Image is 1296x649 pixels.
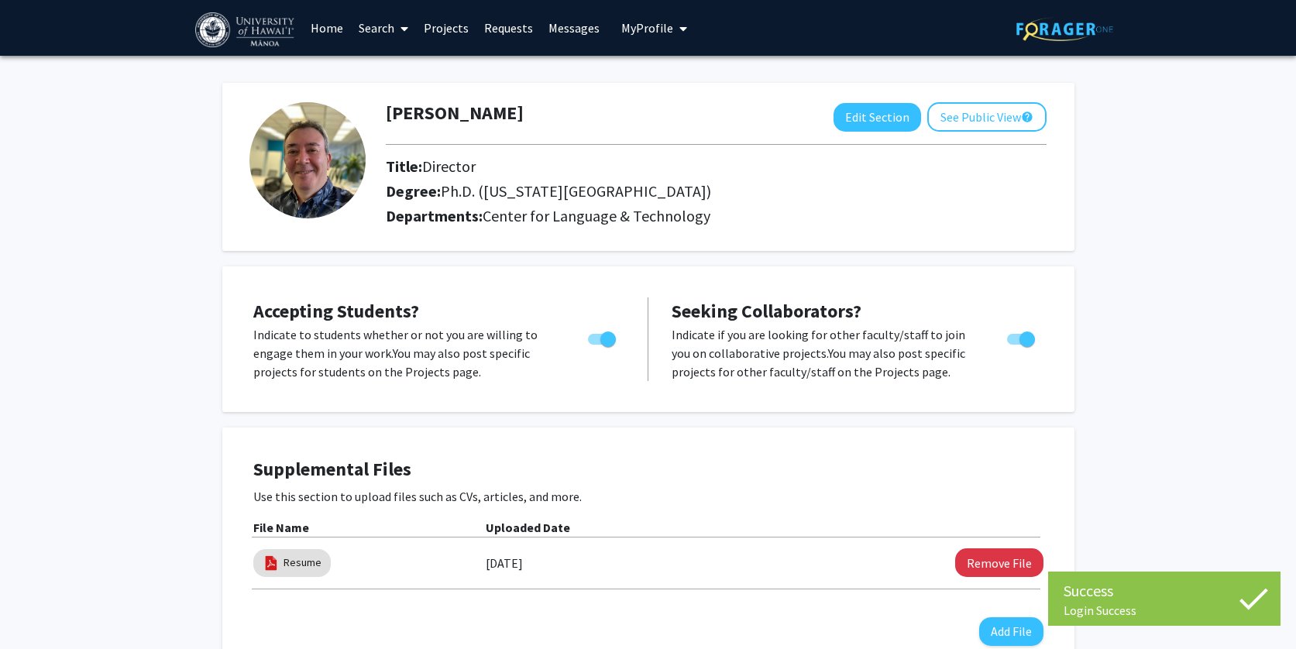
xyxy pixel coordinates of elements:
[486,520,570,535] b: Uploaded Date
[486,550,523,576] label: [DATE]
[1001,325,1043,349] div: Toggle
[1064,579,1265,603] div: Success
[416,1,476,55] a: Projects
[1064,603,1265,618] div: Login Success
[12,579,66,637] iframe: Chat
[483,206,710,225] span: Center for Language & Technology
[253,325,559,381] p: Indicate to students whether or not you are willing to engage them in your work. You may also pos...
[386,102,524,125] h1: [PERSON_NAME]
[374,207,1058,225] h2: Departments:
[541,1,607,55] a: Messages
[672,299,861,323] span: Seeking Collaborators?
[621,20,673,36] span: My Profile
[263,555,280,572] img: pdf_icon.png
[955,548,1043,577] button: Remove Resume File
[1021,108,1033,126] mat-icon: help
[253,487,1043,506] p: Use this section to upload files such as CVs, articles, and more.
[979,617,1043,646] button: Add File
[303,1,351,55] a: Home
[386,182,824,201] h2: Degree:
[253,520,309,535] b: File Name
[253,299,419,323] span: Accepting Students?
[927,102,1047,132] button: See Public View
[476,1,541,55] a: Requests
[1016,17,1113,41] img: ForagerOne Logo
[422,156,476,176] span: Director
[284,555,321,571] a: Resume
[582,325,624,349] div: Toggle
[253,458,1043,481] h4: Supplemental Files
[834,103,921,132] button: Edit Section
[672,325,978,381] p: Indicate if you are looking for other faculty/staff to join you on collaborative projects. You ma...
[249,102,366,218] img: Profile Picture
[441,181,711,201] span: Ph.D. ([US_STATE][GEOGRAPHIC_DATA])
[351,1,416,55] a: Search
[386,157,824,176] h2: Title:
[195,12,297,47] img: University of Hawaiʻi at Mānoa Logo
